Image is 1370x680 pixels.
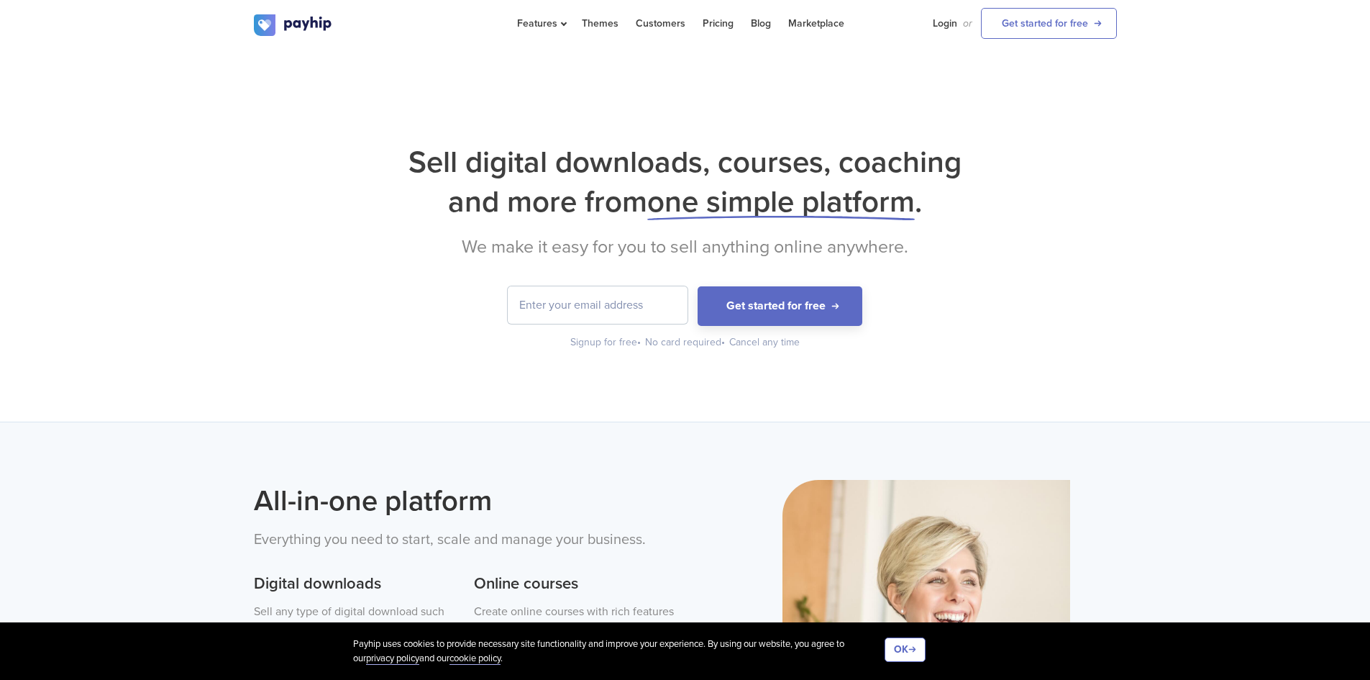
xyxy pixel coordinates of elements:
span: Features [517,17,565,30]
div: Payhip uses cookies to provide necessary site functionality and improve your experience. By using... [353,638,885,666]
a: Get started for free [981,8,1117,39]
h2: All-in-one platform [254,480,675,522]
a: privacy policy [366,653,419,665]
p: Everything you need to start, scale and manage your business. [254,529,675,551]
input: Enter your email address [508,286,688,324]
span: . [915,183,922,220]
span: • [637,336,641,348]
button: OK [885,638,926,662]
div: Signup for free [570,335,642,350]
h2: We make it easy for you to sell anything online anywhere. [254,236,1117,258]
div: Cancel any time [729,335,800,350]
span: one simple platform [647,183,915,220]
h3: Online courses [474,573,674,596]
p: Create online courses with rich features such as videos, digital files, quizzes and assignments. ... [474,603,674,675]
h1: Sell digital downloads, courses, coaching and more from [254,142,1117,222]
a: cookie policy [449,653,501,665]
img: logo.svg [254,14,333,36]
h3: Digital downloads [254,573,454,596]
p: Sell any type of digital download such as ebooks, software, design assets, templates, video, musi... [254,603,454,675]
span: • [721,336,725,348]
button: Get started for free [698,286,862,326]
div: No card required [645,335,726,350]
